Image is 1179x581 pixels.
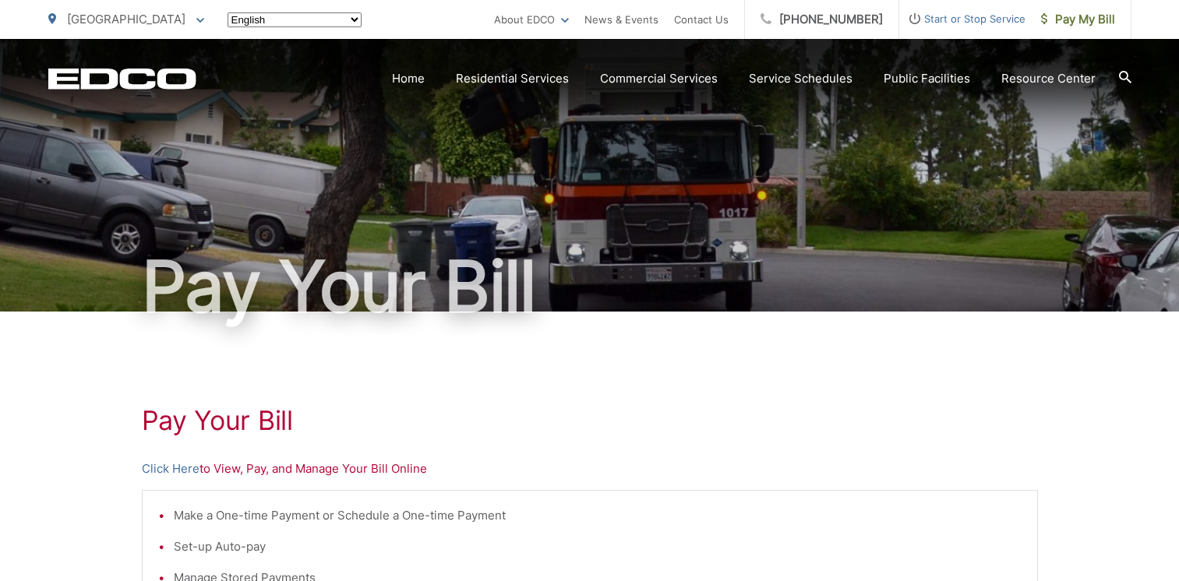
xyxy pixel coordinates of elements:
a: Public Facilities [884,69,970,88]
a: News & Events [584,10,658,29]
li: Make a One-time Payment or Schedule a One-time Payment [174,506,1022,525]
select: Select a language [228,12,362,27]
a: Residential Services [456,69,569,88]
a: About EDCO [494,10,569,29]
a: EDCD logo. Return to the homepage. [48,68,196,90]
a: Service Schedules [749,69,852,88]
h1: Pay Your Bill [48,248,1131,326]
span: [GEOGRAPHIC_DATA] [67,12,185,26]
a: Commercial Services [600,69,718,88]
span: Pay My Bill [1041,10,1115,29]
a: Contact Us [674,10,729,29]
a: Home [392,69,425,88]
li: Set-up Auto-pay [174,537,1022,556]
a: Resource Center [1001,69,1096,88]
p: to View, Pay, and Manage Your Bill Online [142,460,1038,478]
h1: Pay Your Bill [142,405,1038,436]
a: Click Here [142,460,199,478]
